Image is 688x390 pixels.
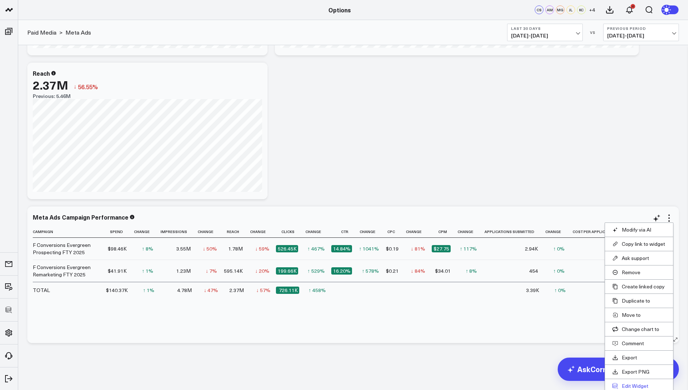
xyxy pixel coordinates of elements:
button: Duplicate to [612,298,666,304]
div: ↑ 0% [553,267,565,275]
th: Clicks [276,226,305,238]
button: Change chart to [612,326,666,332]
div: 2.94K [525,245,538,252]
div: ↑ 8% [142,245,153,252]
button: Edit Widget [612,383,666,389]
div: $34.01 [435,267,451,275]
div: 454 [529,267,538,275]
th: Change [249,226,276,238]
span: [DATE] - [DATE] [511,33,579,39]
span: + 4 [589,7,595,12]
th: Applications Submitted [483,226,545,238]
a: Export [612,354,666,361]
div: KC [577,5,586,14]
div: ↓ 57% [256,287,270,294]
th: Reach [224,226,249,238]
th: Cpc [385,226,405,238]
th: Impressions [160,226,197,238]
th: Change [545,226,571,238]
div: 2.37M [33,78,68,91]
th: Ctr [331,226,359,238]
div: F Conversions Evergreen Prospecting FTY 2025 [33,241,99,256]
th: Spend [106,226,133,238]
div: 1.78M [228,245,243,252]
th: Change [359,226,385,238]
div: ↓ 81% [411,245,425,252]
div: ↓ 7% [206,267,217,275]
a: Paid Media [27,28,56,36]
div: ↑ 458% [309,287,326,294]
div: ↑ 1041% [359,245,379,252]
a: AskCorral [558,358,621,381]
th: Change [457,226,483,238]
button: Create linked copy [612,283,666,290]
th: Campaign [33,226,106,238]
b: Previous Period [607,26,675,31]
th: Cost Per Applications Submitted [571,226,652,238]
button: Last 30 Days[DATE]-[DATE] [507,24,583,41]
div: ↑ 1% [143,287,154,294]
div: ↑ 8% [466,267,477,275]
div: Meta Ads Campaign Performance [33,213,128,221]
th: Change [197,226,224,238]
span: [DATE] - [DATE] [607,33,675,39]
div: $0.19 [386,245,399,252]
div: 4 [630,4,635,9]
th: Change [405,226,431,238]
div: ↓ 20% [255,267,269,275]
div: ↑ 117% [460,245,477,252]
div: ↑ 1% [142,267,153,275]
div: Previous: 5.46M [33,93,262,99]
button: Ask support [612,255,666,261]
button: Comment [612,340,666,347]
div: CS [535,5,543,14]
button: Move to [612,312,666,318]
div: JL [566,5,575,14]
div: 1.23M [176,267,191,275]
button: Modify via AI [612,226,666,233]
div: 595.14K [224,267,243,275]
div: 4.78M [177,287,192,294]
a: Options [328,6,351,14]
div: ↓ 50% [203,245,217,252]
div: 16.20% [331,267,352,275]
div: $0.21 [386,267,399,275]
a: Export PNG [612,369,666,375]
b: Last 30 Days [511,26,579,31]
div: $27.75 [432,245,451,252]
span: 56.55% [78,83,98,91]
div: 526.45K [276,245,298,252]
div: ↓ 84% [411,267,425,275]
div: AM [545,5,554,14]
button: +4 [588,5,596,14]
div: 2.37M [229,287,244,294]
div: $140.37K [106,287,128,294]
div: $41.91K [108,267,127,275]
th: Cpm [432,226,457,238]
div: ↑ 529% [308,267,325,275]
div: $98.46K [108,245,127,252]
div: F Conversions Evergreen Remarketing FTY 2025 [33,264,99,278]
div: 3.55M [176,245,191,252]
div: TOTAL [33,287,50,294]
button: Previous Period[DATE]-[DATE] [603,24,679,41]
div: ↑ 578% [362,267,379,275]
div: ↓ 59% [255,245,269,252]
div: 726.11K [276,287,299,294]
th: Change [305,226,331,238]
span: ↓ [74,82,76,91]
div: 3.39K [526,287,539,294]
div: 199.66K [276,267,298,275]
div: 14.84% [331,245,352,252]
div: MG [556,5,565,14]
div: Reach [33,69,50,77]
button: Copy link to widget [612,241,666,247]
div: ↓ 47% [204,287,218,294]
a: Meta Ads [66,28,91,36]
div: VS [586,30,600,35]
button: Remove [612,269,666,276]
div: > [27,28,63,36]
div: ↑ 467% [308,245,325,252]
th: Change [133,226,159,238]
div: ↑ 0% [553,245,565,252]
